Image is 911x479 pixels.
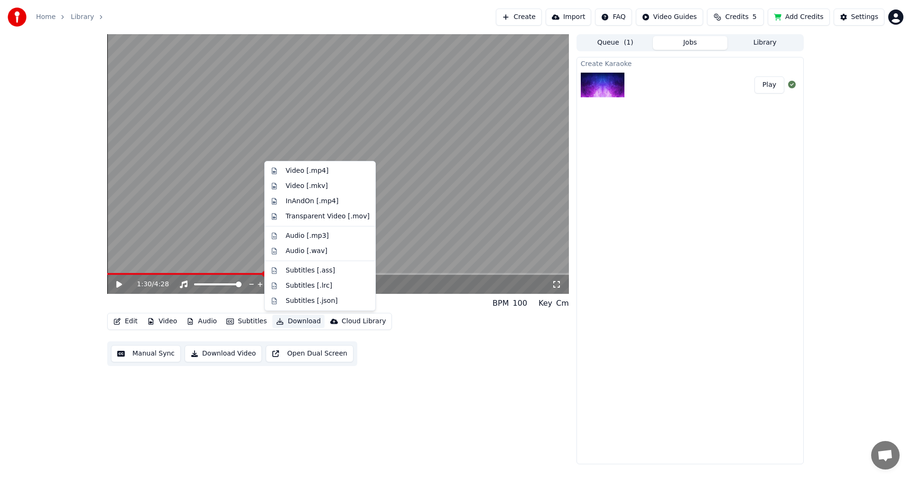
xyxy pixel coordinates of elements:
[754,76,784,94] button: Play
[636,9,703,26] button: Video Guides
[725,12,748,22] span: Credits
[137,280,152,289] span: 1:30
[513,298,528,309] div: 100
[653,36,728,50] button: Jobs
[727,36,802,50] button: Library
[286,197,339,206] div: InAndOn [.mp4]
[286,212,370,221] div: Transparent Video [.mov]
[143,315,181,328] button: Video
[286,166,328,176] div: Video [.mp4]
[768,9,830,26] button: Add Credits
[286,281,332,291] div: Subtitles [.lrc]
[871,441,900,470] div: Open chat
[286,266,335,275] div: Subtitles [.ass]
[137,280,160,289] div: /
[577,57,803,69] div: Create Karaoke
[834,9,884,26] button: Settings
[546,9,591,26] button: Import
[8,8,27,27] img: youka
[286,231,329,241] div: Audio [.mp3]
[286,181,328,191] div: Video [.mkv]
[286,296,338,306] div: Subtitles [.json]
[496,9,542,26] button: Create
[110,315,141,328] button: Edit
[36,12,56,22] a: Home
[272,315,325,328] button: Download
[223,315,270,328] button: Subtitles
[539,298,552,309] div: Key
[154,280,169,289] span: 4:28
[578,36,653,50] button: Queue
[753,12,757,22] span: 5
[266,345,353,362] button: Open Dual Screen
[111,345,181,362] button: Manual Sync
[595,9,632,26] button: FAQ
[493,298,509,309] div: BPM
[185,345,262,362] button: Download Video
[342,317,386,326] div: Cloud Library
[36,12,109,22] nav: breadcrumb
[624,38,633,47] span: ( 1 )
[183,315,221,328] button: Audio
[851,12,878,22] div: Settings
[556,298,569,309] div: Cm
[707,9,764,26] button: Credits5
[71,12,94,22] a: Library
[286,246,327,256] div: Audio [.wav]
